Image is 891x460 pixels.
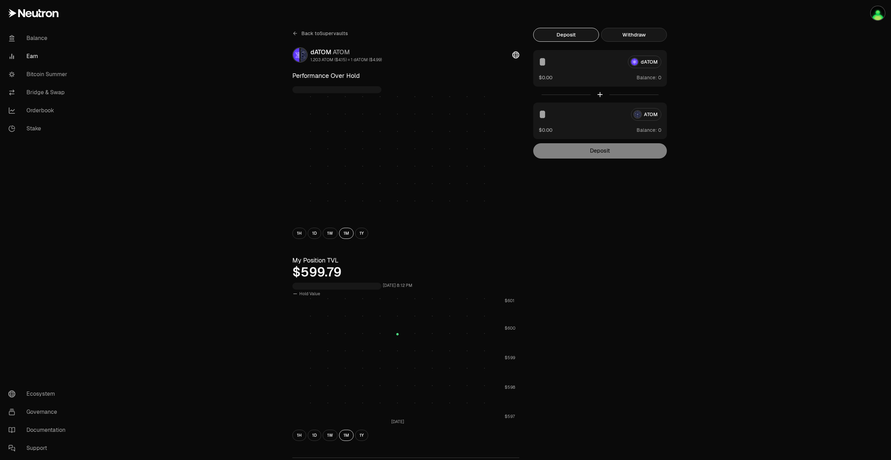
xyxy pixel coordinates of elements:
[3,83,75,102] a: Bridge & Swap
[637,74,657,81] span: Balance:
[3,439,75,457] a: Support
[383,282,412,290] div: [DATE] 8:12 PM
[539,74,552,81] button: $0.00
[601,28,667,42] button: Withdraw
[301,48,307,62] img: ATOM Logo
[539,126,552,134] button: $0.00
[310,57,382,63] div: 1.203 ATOM ($4.15) = 1 dATOM ($4.99)
[293,48,299,62] img: dATOM Logo
[3,65,75,83] a: Bitcoin Summer
[310,47,382,57] div: dATOM
[299,291,320,297] span: Hold Value
[292,28,348,39] a: Back toSupervaults
[505,414,515,419] tspan: $597
[333,48,350,56] span: ATOM
[3,29,75,47] a: Balance
[3,403,75,421] a: Governance
[3,120,75,138] a: Stake
[3,385,75,403] a: Ecosystem
[3,102,75,120] a: Orderbook
[505,355,515,361] tspan: $599
[323,430,338,441] button: 1W
[339,430,354,441] button: 1M
[292,256,519,265] h3: My Position TVL
[301,30,348,37] span: Back to Supervaults
[533,28,599,42] button: Deposit
[505,325,515,331] tspan: $600
[292,71,519,81] h3: Performance Over Hold
[292,430,306,441] button: 1H
[3,47,75,65] a: Earn
[3,421,75,439] a: Documentation
[355,228,368,239] button: 1Y
[505,385,515,390] tspan: $598
[637,127,657,134] span: Balance:
[339,228,354,239] button: 1M
[505,298,514,304] tspan: $601
[391,419,404,425] tspan: [DATE]
[355,430,368,441] button: 1Y
[308,430,321,441] button: 1D
[323,228,338,239] button: 1W
[871,6,885,20] img: portefeuilleterra
[292,265,519,279] div: $599.79
[292,228,306,239] button: 1H
[308,228,321,239] button: 1D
